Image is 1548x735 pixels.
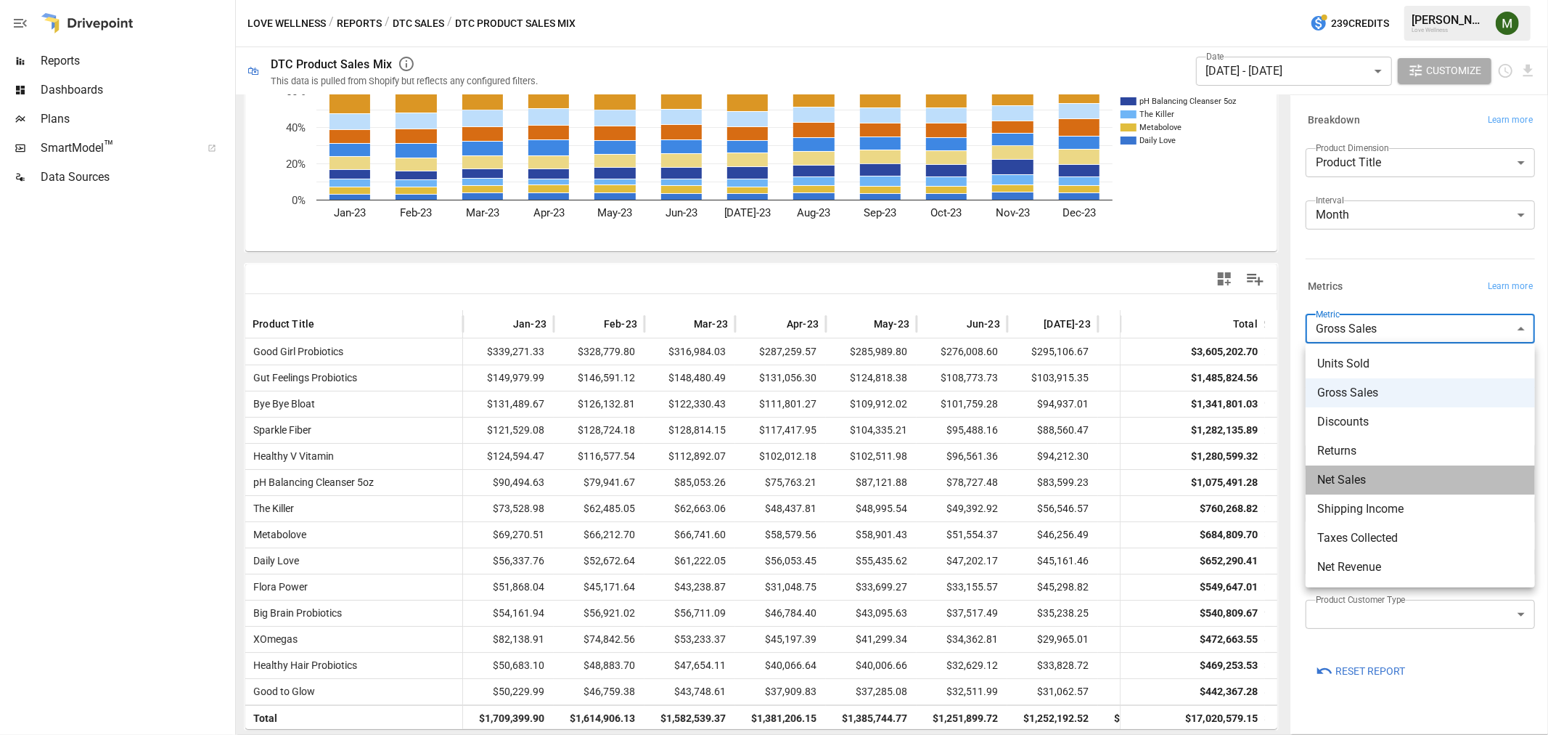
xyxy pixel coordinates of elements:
[1317,529,1523,547] span: Taxes Collected
[1317,413,1523,431] span: Discounts
[1317,355,1523,373] span: Units Sold
[1317,559,1523,576] span: Net Revenue
[1317,442,1523,460] span: Returns
[1317,471,1523,489] span: Net Sales
[1317,384,1523,402] span: Gross Sales
[1317,500,1523,518] span: Shipping Income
